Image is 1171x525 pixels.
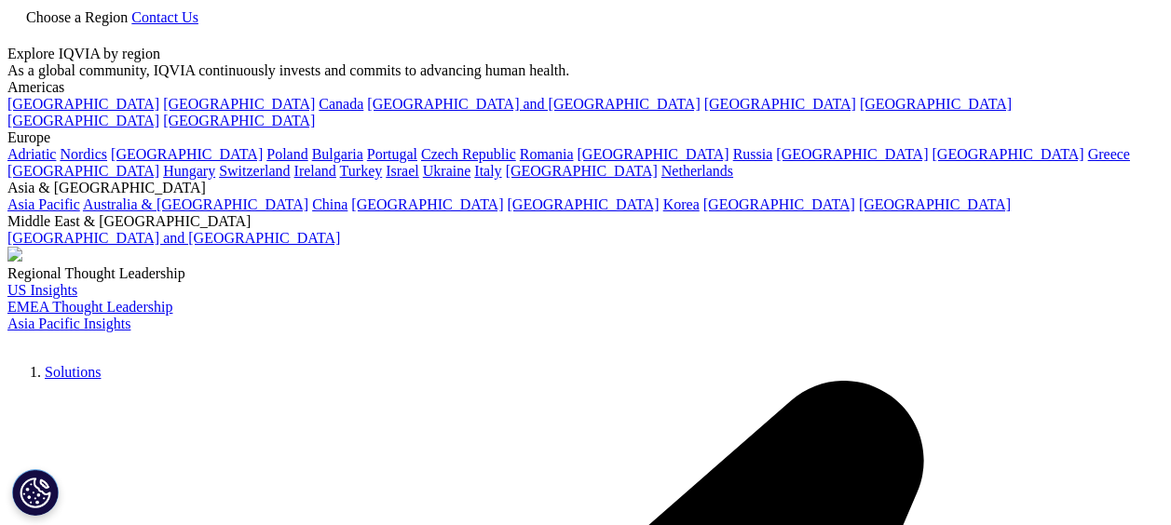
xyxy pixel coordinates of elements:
[661,163,733,179] a: Netherlands
[367,96,700,112] a: [GEOGRAPHIC_DATA] and [GEOGRAPHIC_DATA]
[474,163,501,179] a: Italy
[12,469,59,516] button: Cookies Settings
[704,96,856,112] a: [GEOGRAPHIC_DATA]
[7,79,1164,96] div: Americas
[7,265,1164,282] div: Regional Thought Leadership
[7,213,1164,230] div: Middle East & [GEOGRAPHIC_DATA]
[386,163,419,179] a: Israel
[312,196,347,212] a: China
[7,46,1164,62] div: Explore IQVIA by region
[319,96,363,112] a: Canada
[7,113,159,128] a: [GEOGRAPHIC_DATA]
[312,146,363,162] a: Bulgaria
[421,146,516,162] a: Czech Republic
[163,96,315,112] a: [GEOGRAPHIC_DATA]
[131,9,198,25] a: Contact Us
[60,146,107,162] a: Nordics
[7,230,340,246] a: [GEOGRAPHIC_DATA] and [GEOGRAPHIC_DATA]
[111,146,263,162] a: [GEOGRAPHIC_DATA]
[219,163,290,179] a: Switzerland
[7,146,56,162] a: Adriatic
[506,163,658,179] a: [GEOGRAPHIC_DATA]
[340,163,383,179] a: Turkey
[351,196,503,212] a: [GEOGRAPHIC_DATA]
[7,299,172,315] a: EMEA Thought Leadership
[7,163,159,179] a: [GEOGRAPHIC_DATA]
[508,196,660,212] a: [GEOGRAPHIC_DATA]
[933,146,1084,162] a: [GEOGRAPHIC_DATA]
[163,113,315,128] a: [GEOGRAPHIC_DATA]
[776,146,928,162] a: [GEOGRAPHIC_DATA]
[294,163,336,179] a: Ireland
[7,282,77,298] a: US Insights
[423,163,471,179] a: Ukraine
[859,196,1011,212] a: [GEOGRAPHIC_DATA]
[45,364,101,380] a: Solutions
[7,316,130,331] a: Asia Pacific Insights
[367,146,417,162] a: Portugal
[7,247,22,262] img: 2093_analyzing-data-using-big-screen-display-and-laptop.png
[7,129,1164,146] div: Europe
[26,9,128,25] span: Choose a Region
[7,180,1164,196] div: Asia & [GEOGRAPHIC_DATA]
[7,96,159,112] a: [GEOGRAPHIC_DATA]
[733,146,773,162] a: Russia
[7,62,1164,79] div: As a global community, IQVIA continuously invests and commits to advancing human health.
[163,163,215,179] a: Hungary
[663,196,700,212] a: Korea
[1088,146,1130,162] a: Greece
[860,96,1012,112] a: [GEOGRAPHIC_DATA]
[266,146,307,162] a: Poland
[578,146,729,162] a: [GEOGRAPHIC_DATA]
[7,196,80,212] a: Asia Pacific
[703,196,855,212] a: [GEOGRAPHIC_DATA]
[83,196,308,212] a: Australia & [GEOGRAPHIC_DATA]
[520,146,574,162] a: Romania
